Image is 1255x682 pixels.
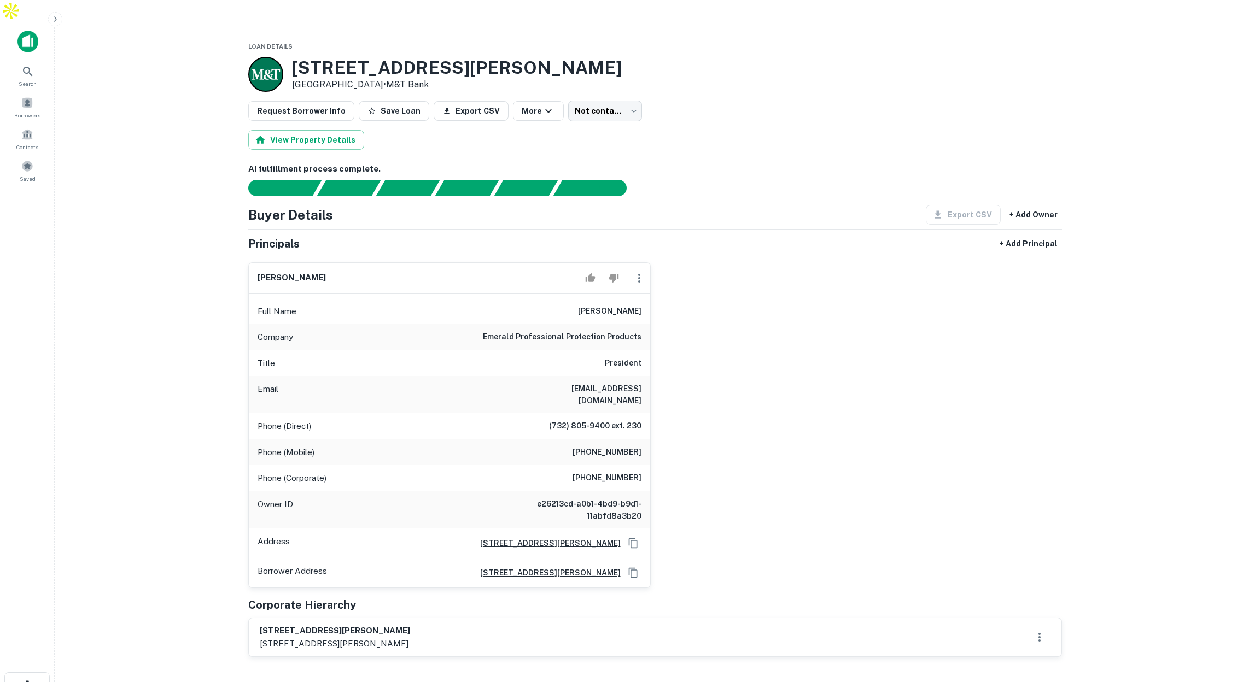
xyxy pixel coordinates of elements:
[513,101,564,121] button: More
[549,420,641,433] h6: (732) 805-9400 ext. 230
[14,111,40,120] span: Borrowers
[3,61,51,90] a: Search
[553,180,640,196] div: AI fulfillment process complete.
[581,267,600,289] button: Accept
[510,383,641,407] h6: [EMAIL_ADDRESS][DOMAIN_NAME]
[292,78,622,91] p: [GEOGRAPHIC_DATA] •
[20,174,36,183] span: Saved
[510,498,641,522] h6: e26213cd-a0b1-4bd9-b9d1-11abfd8a3b20
[625,535,641,551] button: Copy Address
[995,234,1062,254] button: + Add Principal
[573,446,641,459] h6: [PHONE_NUMBER]
[248,236,300,252] h5: Principals
[19,79,37,88] span: Search
[573,472,641,485] h6: [PHONE_NUMBER]
[605,357,641,370] h6: President
[258,272,326,284] h6: [PERSON_NAME]
[317,180,381,196] div: Your request is received and processing...
[17,31,38,52] img: capitalize-icon.png
[1200,595,1255,647] iframe: Chat Widget
[386,79,429,90] a: M&T Bank
[494,180,558,196] div: Principals found, still searching for contact information. This may take time...
[578,305,641,318] h6: [PERSON_NAME]
[16,143,38,151] span: Contacts
[258,498,293,522] p: Owner ID
[260,625,410,637] h6: [STREET_ADDRESS][PERSON_NAME]
[258,446,314,459] p: Phone (Mobile)
[258,565,327,581] p: Borrower Address
[248,101,354,121] button: Request Borrower Info
[248,597,356,613] h5: Corporate Hierarchy
[258,305,296,318] p: Full Name
[248,205,333,225] h4: Buyer Details
[292,57,622,78] h3: [STREET_ADDRESS][PERSON_NAME]
[258,383,278,407] p: Email
[260,637,410,650] p: [STREET_ADDRESS][PERSON_NAME]
[359,101,429,121] button: Save Loan
[376,180,440,196] div: Documents found, AI parsing details...
[434,101,509,121] button: Export CSV
[604,267,623,289] button: Reject
[1005,205,1062,225] button: + Add Owner
[258,472,326,485] p: Phone (Corporate)
[248,130,364,150] button: View Property Details
[258,331,293,344] p: Company
[471,537,621,549] a: [STREET_ADDRESS][PERSON_NAME]
[568,101,642,121] div: Not contacted
[483,331,641,344] h6: emerald professional protection products
[435,180,499,196] div: Principals found, AI now looking for contact information...
[258,357,275,370] p: Title
[258,420,311,433] p: Phone (Direct)
[258,535,290,551] p: Address
[625,565,641,581] button: Copy Address
[3,124,51,154] a: Contacts
[248,163,1062,175] h6: AI fulfillment process complete.
[235,180,317,196] div: Sending borrower request to AI...
[471,567,621,579] a: [STREET_ADDRESS][PERSON_NAME]
[248,43,293,50] span: Loan Details
[3,156,51,185] a: Saved
[3,92,51,122] a: Borrowers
